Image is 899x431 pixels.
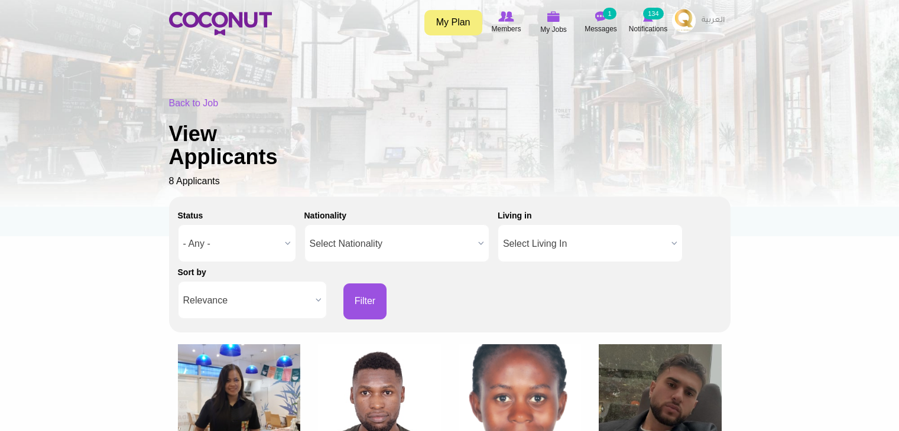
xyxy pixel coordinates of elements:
[629,23,667,35] span: Notifications
[169,122,317,169] h1: View Applicants
[304,210,347,221] label: Nationality
[540,24,567,35] span: My Jobs
[483,9,530,36] a: Browse Members Members
[178,210,203,221] label: Status
[169,12,272,35] img: Home
[577,9,625,36] a: Messages Messages 1
[585,23,617,35] span: Messages
[498,11,514,22] img: Browse Members
[625,9,672,36] a: Notifications Notifications 134
[595,11,607,22] img: Messages
[643,8,663,19] small: 134
[603,8,616,19] small: 1
[643,11,653,22] img: Notifications
[491,23,521,35] span: Members
[169,98,219,108] a: Back to Job
[343,283,387,319] button: Filter
[498,210,532,221] label: Living in
[530,9,577,37] a: My Jobs My Jobs
[169,97,731,188] div: 8 Applicants
[183,225,280,263] span: - Any -
[310,225,473,263] span: Select Nationality
[178,266,206,278] label: Sort by
[183,282,311,319] span: Relevance
[547,11,560,22] img: My Jobs
[424,10,482,35] a: My Plan
[696,9,731,32] a: العربية
[503,225,667,263] span: Select Living In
